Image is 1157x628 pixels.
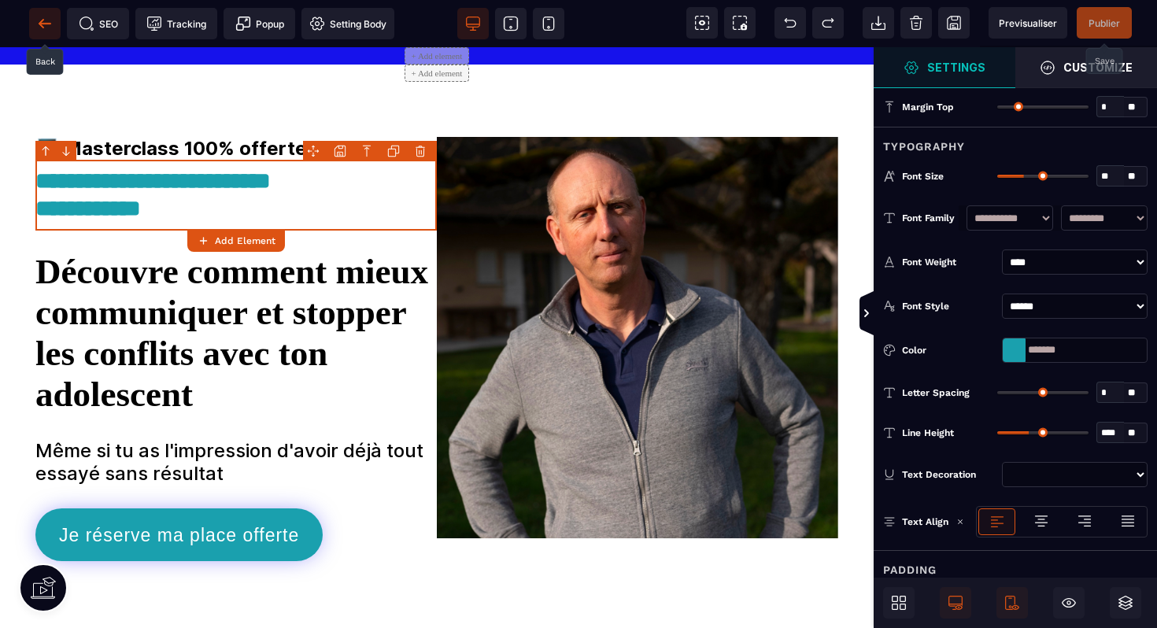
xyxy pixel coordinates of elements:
div: Color [902,342,996,358]
span: Open Blocks [883,587,915,619]
div: Font Style [902,298,996,314]
span: Screenshot [724,7,756,39]
img: loading [956,518,964,526]
span: Desktop Only [940,587,971,619]
span: View components [686,7,718,39]
span: SEO [79,16,118,31]
img: logo_orange.svg [25,25,38,38]
div: Mots-clés [196,93,241,103]
span: Popup [235,16,284,31]
div: Text Decoration [902,467,996,482]
strong: Add Element [215,235,275,246]
span: Mobile Only [996,587,1028,619]
img: tab_domain_overview_orange.svg [64,91,76,104]
span: Open Layers [1110,587,1141,619]
div: Font Weight [902,254,996,270]
span: Previsualiser [999,17,1057,29]
span: Tracking [146,16,206,31]
h1: Découvre comment mieux communiquer et stopper les conflits avec ton adolescent [35,196,434,375]
p: Text Align [883,514,948,530]
div: Padding [874,550,1157,579]
span: Line Height [902,427,954,439]
img: tab_keywords_by_traffic_grey.svg [179,91,191,104]
span: Settings [874,47,1015,88]
div: Domaine: [DOMAIN_NAME] [41,41,178,54]
span: Font Size [902,170,944,183]
b: Même si tu as l'impression d'avoir déjà tout essayé sans résultat [35,392,423,438]
span: Letter Spacing [902,386,970,399]
button: Add Element [187,230,285,252]
span: Publier [1089,17,1120,29]
strong: Customize [1063,61,1133,73]
img: website_grey.svg [25,41,38,54]
div: Domaine [81,93,121,103]
img: 266531c25af78cdab9fb5ae8c8282d7f_robin.jpg [437,90,838,491]
span: Margin Top [902,101,954,113]
span: Setting Body [309,16,386,31]
div: v 4.0.25 [44,25,77,38]
div: Font Family [902,210,959,226]
div: Typography [874,127,1157,156]
span: Preview [989,7,1067,39]
span: Open Style Manager [1015,47,1157,88]
button: Je réserve ma place offerte [35,461,323,514]
b: 🖥️ Masterclass 100% offerte [35,90,307,113]
strong: Settings [927,61,985,73]
span: Hide/Show Block [1053,587,1085,619]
